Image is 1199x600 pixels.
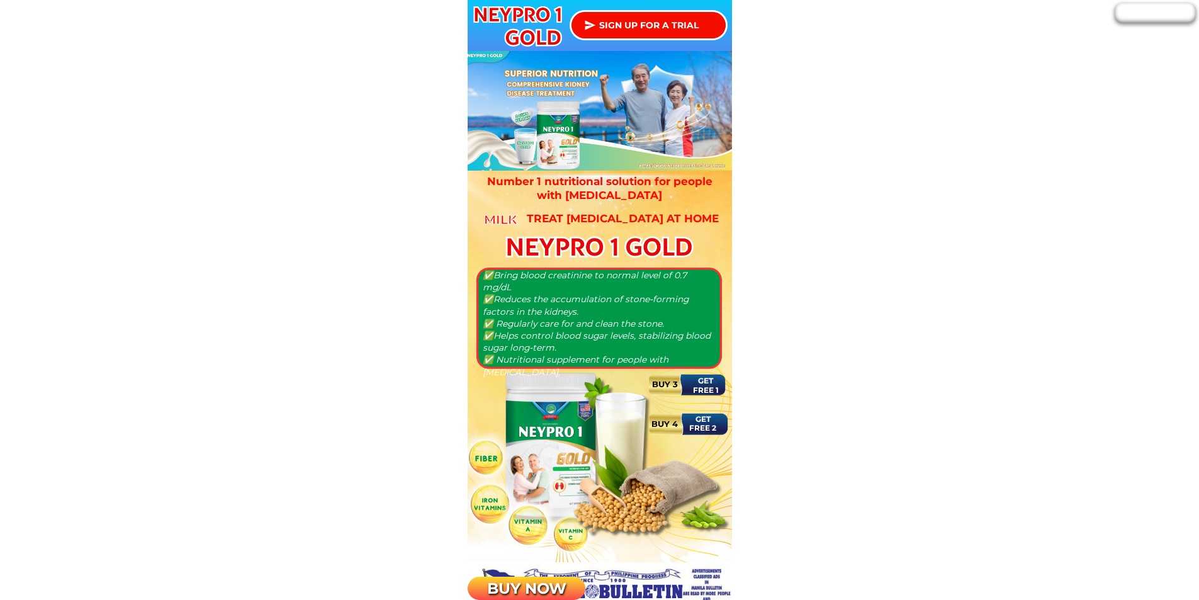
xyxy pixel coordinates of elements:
h3: Number 1 nutritional solution for people with [MEDICAL_DATA] [485,174,714,202]
p: SIGN UP FOR A TRIAL [571,12,726,38]
h3: BUY 3 [645,378,685,391]
h3: GET FREE 1 [688,376,724,395]
h3: Treat [MEDICAL_DATA] at home [519,212,727,225]
h3: ✅Bring blood creatinine to normal level of 0.7 mg/dL ✅Reduces the accumulation of stone-forming f... [483,269,714,378]
h3: GET FREE 2 [685,415,721,433]
h3: milk [483,210,519,230]
h3: BUY 4 [645,417,685,431]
